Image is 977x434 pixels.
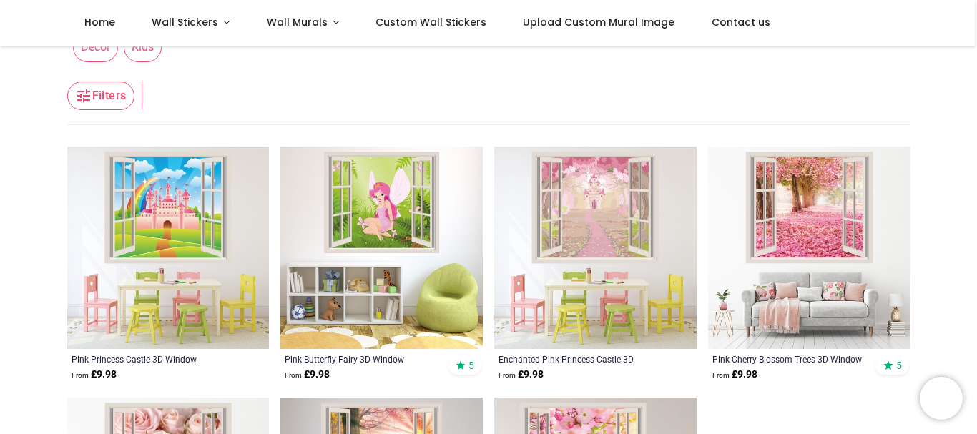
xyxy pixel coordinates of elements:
[152,15,218,29] span: Wall Stickers
[280,147,483,349] img: Pink Butterfly Fairy 3D Window Wall Sticker
[285,368,330,382] strong: £ 9.98
[499,368,544,382] strong: £ 9.98
[124,33,162,61] span: Kids
[494,147,697,349] img: Enchanted Pink Princess Castle 3D Window Wall Sticker
[72,353,227,365] a: Pink Princess Castle 3D Window
[896,359,902,372] span: 5
[523,15,674,29] span: Upload Custom Mural Image
[468,359,474,372] span: 5
[73,33,118,61] span: Decor
[920,377,963,420] iframe: Brevo live chat
[712,368,757,382] strong: £ 9.98
[118,33,162,61] button: Kids
[84,15,115,29] span: Home
[285,371,302,379] span: From
[267,15,328,29] span: Wall Murals
[72,371,89,379] span: From
[499,371,516,379] span: From
[285,353,440,365] a: Pink Butterfly Fairy 3D Window
[712,371,730,379] span: From
[375,15,486,29] span: Custom Wall Stickers
[67,82,134,110] button: Filters
[499,353,654,365] a: Enchanted Pink Princess Castle 3D Window
[712,353,868,365] a: Pink Cherry Blossom Trees 3D Window
[67,33,118,61] button: Decor
[67,147,270,349] img: Pink Princess Castle 3D Window Wall Sticker
[708,147,910,349] img: Pink Cherry Blossom Trees 3D Window Wall Sticker
[72,368,117,382] strong: £ 9.98
[712,15,770,29] span: Contact us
